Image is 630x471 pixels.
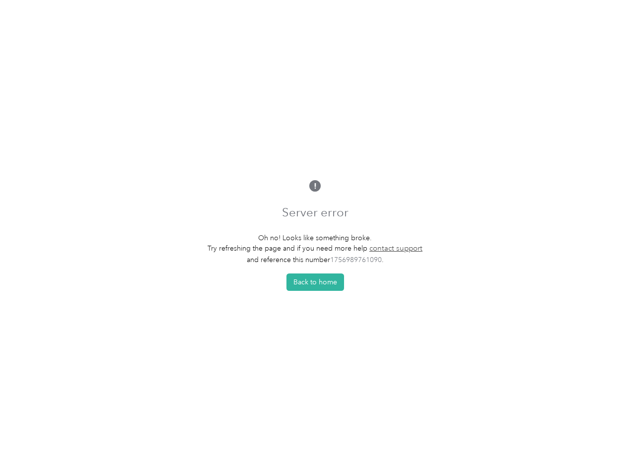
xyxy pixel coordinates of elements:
[282,201,349,224] h1: Server error
[286,273,344,291] button: Back to home
[208,243,422,255] p: Try refreshing the page and if you need more help
[574,415,630,471] iframe: Everlance-gr Chat Button Frame
[208,255,422,265] p: and reference this number .
[208,233,422,243] p: Oh no! Looks like something broke.
[369,244,422,253] a: contact support
[330,256,382,264] span: 1756989761090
